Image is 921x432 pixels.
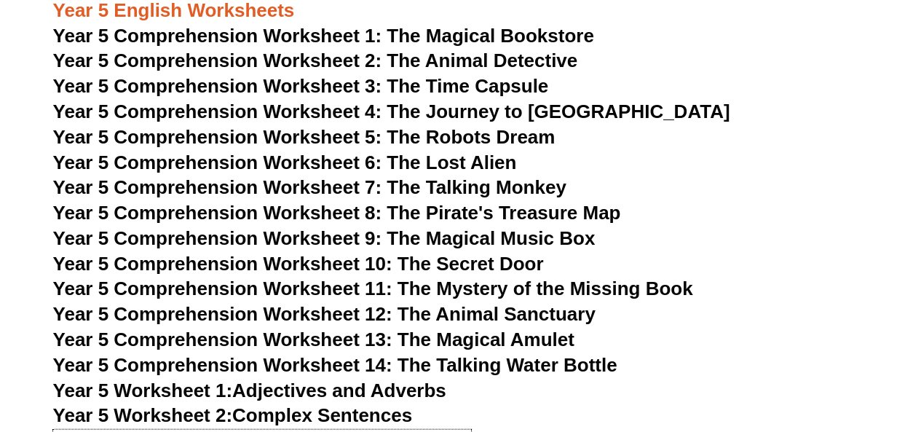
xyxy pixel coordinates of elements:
[53,202,621,224] a: Year 5 Comprehension Worksheet 8: The Pirate's Treasure Map
[53,50,578,71] a: Year 5 Comprehension Worksheet 2: The Animal Detective
[53,126,556,148] a: Year 5 Comprehension Worksheet 5: The Robots Dream
[53,253,544,275] a: Year 5 Comprehension Worksheet 10: The Secret Door
[53,380,446,401] a: Year 5 Worksheet 1:Adjectives and Adverbs
[53,75,549,97] a: Year 5 Comprehension Worksheet 3: The Time Capsule
[53,303,596,325] a: Year 5 Comprehension Worksheet 12: The Animal Sanctuary
[53,176,566,198] a: Year 5 Comprehension Worksheet 7: The Talking Monkey
[53,404,233,426] span: Year 5 Worksheet 2:
[53,404,412,426] a: Year 5 Worksheet 2:Complex Sentences
[53,380,233,401] span: Year 5 Worksheet 1:
[53,101,730,122] a: Year 5 Comprehension Worksheet 4: The Journey to [GEOGRAPHIC_DATA]
[53,278,693,299] a: Year 5 Comprehension Worksheet 11: The Mystery of the Missing Book
[53,152,517,173] a: Year 5 Comprehension Worksheet 6: The Lost Alien
[679,267,921,432] iframe: Chat Widget
[53,25,594,47] a: Year 5 Comprehension Worksheet 1: The Magical Bookstore
[53,354,617,376] a: Year 5 Comprehension Worksheet 14: The Talking Water Bottle
[53,329,574,350] a: Year 5 Comprehension Worksheet 13: The Magical Amulet
[53,227,596,249] a: Year 5 Comprehension Worksheet 9: The Magical Music Box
